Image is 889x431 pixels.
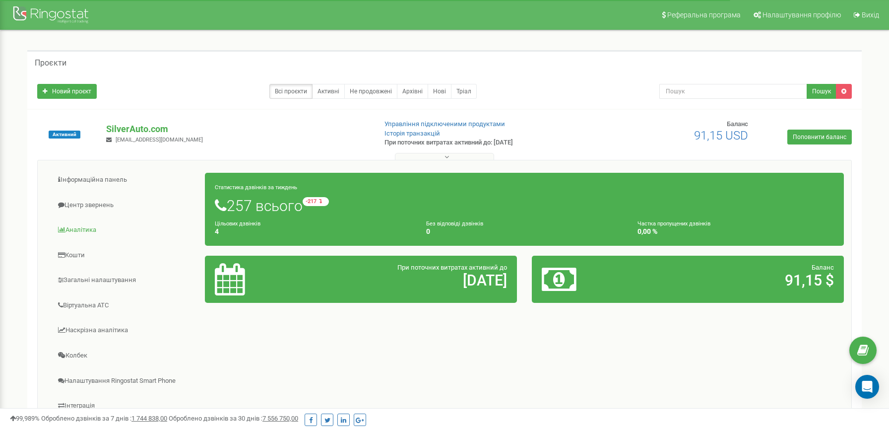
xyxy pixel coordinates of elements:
[45,243,205,268] a: Кошти
[10,415,40,422] span: 99,989%
[659,84,807,99] input: Пошук
[215,184,297,191] small: Статистика дзвінків за тиждень
[41,415,167,422] span: Оброблено дзвінків за 7 днів :
[855,375,879,399] div: Open Intercom Messenger
[812,264,834,271] span: Баланс
[215,220,260,227] small: Цільових дзвінків
[45,369,205,393] a: Налаштування Ringostat Smart Phone
[106,123,368,136] p: SilverAuto.сom
[644,272,834,288] h2: 91,15 $
[637,228,834,235] h4: 0,00 %
[451,84,477,99] a: Тріал
[317,272,507,288] h2: [DATE]
[727,120,748,128] span: Баланс
[426,228,623,235] h4: 0
[37,84,97,99] a: Новий проєкт
[215,197,834,214] h1: 257 всього
[694,129,748,143] span: 91,15 USD
[35,59,66,68] h5: Проєкти
[269,84,313,99] a: Всі проєкти
[131,415,167,422] u: 1 744 838,00
[637,220,710,227] small: Частка пропущених дзвінків
[215,228,411,235] h4: 4
[45,268,205,292] a: Загальні налаштування
[45,394,205,418] a: Інтеграція
[862,11,879,19] span: Вихід
[45,293,205,318] a: Віртуальна АТС
[45,168,205,192] a: Інформаційна панель
[667,11,741,19] span: Реферальна програма
[397,264,507,271] span: При поточних витратах активний до
[384,120,505,128] a: Управління підключеними продуктами
[384,138,577,147] p: При поточних витратах активний до: [DATE]
[49,131,80,139] span: Активний
[45,193,205,217] a: Центр звернень
[45,218,205,242] a: Аналiтика
[384,130,440,137] a: Історія транзакцій
[262,415,298,422] u: 7 556 750,00
[428,84,451,99] a: Нові
[116,137,203,143] span: [EMAIL_ADDRESS][DOMAIN_NAME]
[762,11,841,19] span: Налаштування профілю
[787,130,852,144] a: Поповнити баланс
[303,197,329,206] small: -217
[807,84,836,99] button: Пошук
[397,84,428,99] a: Архівні
[426,220,483,227] small: Без відповіді дзвінків
[45,318,205,343] a: Наскрізна аналітика
[344,84,397,99] a: Не продовжені
[45,344,205,368] a: Колбек
[312,84,345,99] a: Активні
[169,415,298,422] span: Оброблено дзвінків за 30 днів :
